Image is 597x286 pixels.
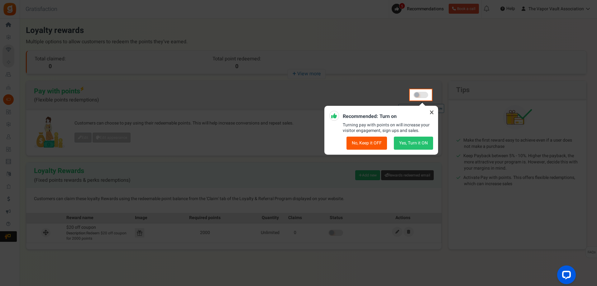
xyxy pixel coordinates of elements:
h5: Recommended: Turn on [343,114,433,120]
p: Turning pay with points on will increase your visitor engagement, sign ups and sales. [343,122,433,134]
button: No, Keep it OFF [346,137,387,150]
button: Yes, Turn it ON [394,137,433,150]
